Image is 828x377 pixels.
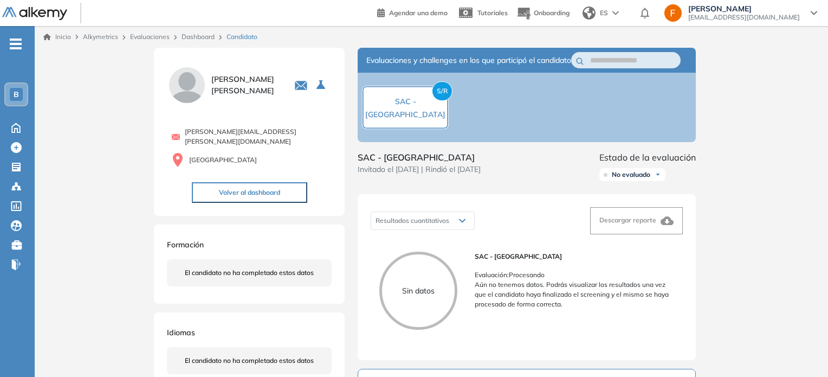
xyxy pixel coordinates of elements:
[83,33,118,41] span: Alkymetrics
[590,207,683,234] button: Descargar reporte
[2,7,67,21] img: Logo
[432,81,452,101] span: S/R
[185,127,332,146] span: [PERSON_NAME][EMAIL_ADDRESS][PERSON_NAME][DOMAIN_NAME]
[167,65,207,105] img: PROFILE_MENU_LOGO_USER
[189,155,257,165] span: [GEOGRAPHIC_DATA]
[167,240,204,250] span: Formación
[599,216,656,224] span: Descargar reporte
[377,5,448,18] a: Agendar una demo
[688,13,800,22] span: [EMAIL_ADDRESS][DOMAIN_NAME]
[10,43,22,45] i: -
[612,11,619,15] img: arrow
[14,90,19,99] span: B
[376,216,449,225] span: Resultados cuantitativos
[477,9,508,17] span: Tutoriales
[366,55,571,66] span: Evaluaciones y challenges en los que participó el candidato
[475,270,674,280] p: Evaluación : Procesando
[534,9,570,17] span: Onboarding
[227,32,257,42] span: Candidato
[600,8,608,18] span: ES
[516,2,570,25] button: Onboarding
[583,7,596,20] img: world
[43,32,71,42] a: Inicio
[389,9,448,17] span: Agendar una demo
[599,151,696,164] span: Estado de la evaluación
[475,280,674,309] p: Aún no tenemos datos. Podrás visualizar los resultados una vez que el candidato haya finalizado e...
[211,74,281,97] span: [PERSON_NAME] [PERSON_NAME]
[185,268,314,278] span: El candidato no ha completado estos datos
[382,285,455,297] p: Sin datos
[612,170,650,179] span: No evaluado
[185,356,314,366] span: El candidato no ha completado estos datos
[475,252,674,261] span: SAC - [GEOGRAPHIC_DATA]
[167,328,195,337] span: Idiomas
[655,171,661,178] img: Ícono de flecha
[358,164,481,175] span: Invitado el [DATE] | Rindió el [DATE]
[312,75,332,95] button: Seleccione la evaluación activa
[688,4,800,13] span: [PERSON_NAME]
[365,97,445,119] span: SAC - [GEOGRAPHIC_DATA]
[182,33,215,41] a: Dashboard
[192,182,307,203] button: Volver al dashboard
[358,151,481,164] span: SAC - [GEOGRAPHIC_DATA]
[130,33,170,41] a: Evaluaciones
